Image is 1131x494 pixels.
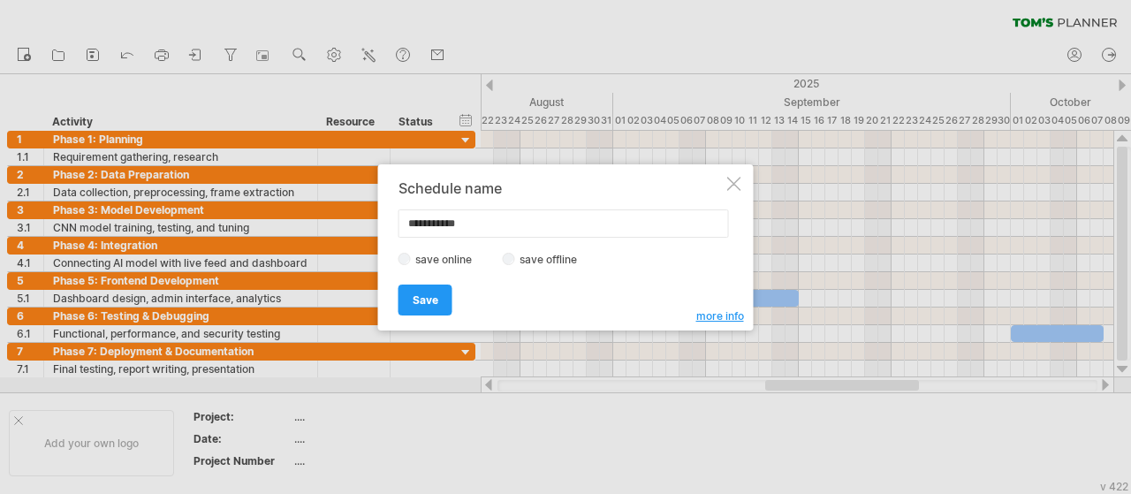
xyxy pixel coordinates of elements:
span: Save [413,293,438,307]
a: Save [399,285,452,315]
label: save online [411,253,487,266]
div: Schedule name [399,180,724,196]
label: save offline [515,253,592,266]
span: more info [696,309,744,323]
